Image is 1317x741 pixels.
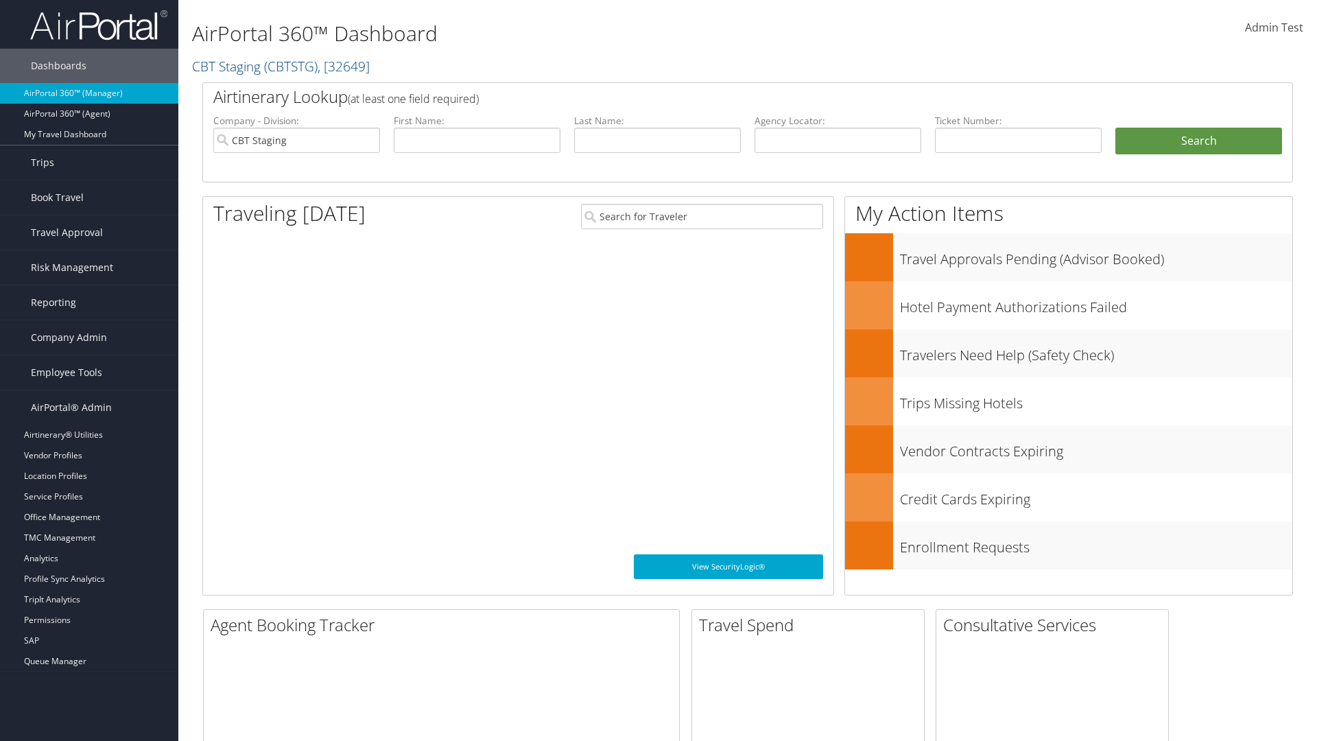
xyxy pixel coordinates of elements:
[31,49,86,83] span: Dashboards
[211,613,679,637] h2: Agent Booking Tracker
[900,243,1292,269] h3: Travel Approvals Pending (Advisor Booked)
[845,521,1292,569] a: Enrollment Requests
[845,377,1292,425] a: Trips Missing Hotels
[31,355,102,390] span: Employee Tools
[845,329,1292,377] a: Travelers Need Help (Safety Check)
[318,57,370,75] span: , [ 32649 ]
[699,613,924,637] h2: Travel Spend
[31,390,112,425] span: AirPortal® Admin
[574,114,741,128] label: Last Name:
[845,199,1292,228] h1: My Action Items
[845,473,1292,521] a: Credit Cards Expiring
[213,114,380,128] label: Company - Division:
[581,204,823,229] input: Search for Traveler
[1245,7,1303,49] a: Admin Test
[31,285,76,320] span: Reporting
[900,531,1292,557] h3: Enrollment Requests
[31,320,107,355] span: Company Admin
[634,554,823,579] a: View SecurityLogic®
[845,425,1292,473] a: Vendor Contracts Expiring
[31,180,84,215] span: Book Travel
[900,387,1292,413] h3: Trips Missing Hotels
[1115,128,1282,155] button: Search
[31,250,113,285] span: Risk Management
[213,199,366,228] h1: Traveling [DATE]
[900,483,1292,509] h3: Credit Cards Expiring
[900,435,1292,461] h3: Vendor Contracts Expiring
[264,57,318,75] span: ( CBTSTG )
[845,281,1292,329] a: Hotel Payment Authorizations Failed
[845,233,1292,281] a: Travel Approvals Pending (Advisor Booked)
[31,145,54,180] span: Trips
[755,114,921,128] label: Agency Locator:
[192,19,933,48] h1: AirPortal 360™ Dashboard
[192,57,370,75] a: CBT Staging
[394,114,560,128] label: First Name:
[935,114,1102,128] label: Ticket Number:
[900,291,1292,317] h3: Hotel Payment Authorizations Failed
[348,91,479,106] span: (at least one field required)
[900,339,1292,365] h3: Travelers Need Help (Safety Check)
[30,9,167,41] img: airportal-logo.png
[213,85,1191,108] h2: Airtinerary Lookup
[1245,20,1303,35] span: Admin Test
[943,613,1168,637] h2: Consultative Services
[31,215,103,250] span: Travel Approval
